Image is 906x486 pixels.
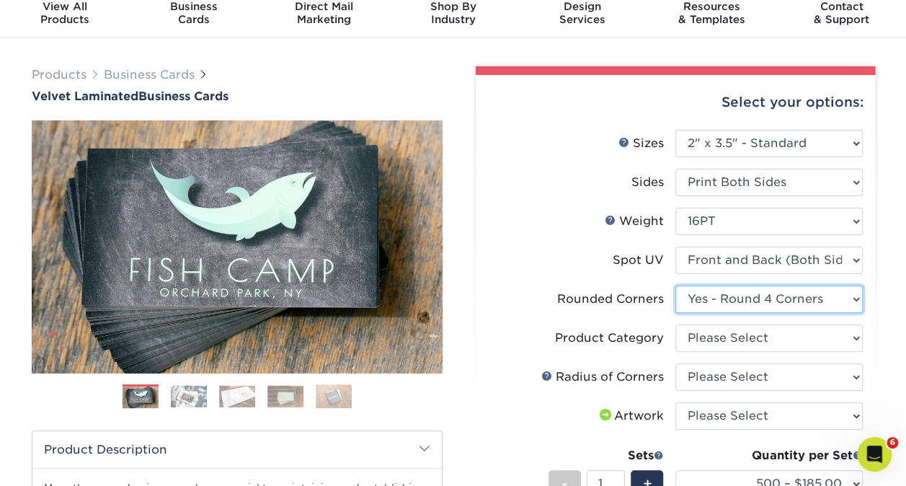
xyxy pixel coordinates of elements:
iframe: Intercom live chat [857,437,892,472]
span: Velvet Laminated [32,89,138,103]
a: Velvet LaminatedBusiness Cards [32,89,443,103]
span: 6 [887,437,898,449]
div: Weight [605,213,664,230]
a: Products [32,68,86,81]
div: Rounded Corners [557,291,664,308]
div: Sizes [618,135,664,152]
div: Sides [631,174,664,191]
div: Sets [549,447,664,464]
img: Business Cards 05 [316,384,352,409]
div: Artwork [597,407,664,425]
img: Business Cards 03 [219,385,255,407]
a: Business Cards [104,68,195,81]
div: Quantity per Set [675,447,863,464]
img: Velvet Laminated 01 [32,41,443,452]
h2: Product Description [32,431,442,468]
h1: Business Cards [32,89,443,103]
img: Business Cards 02 [171,385,207,407]
div: Spot UV [613,252,664,269]
img: Business Cards 01 [123,379,159,415]
div: Select your options: [487,75,863,130]
img: Business Cards 04 [267,385,303,407]
div: Product Category [555,330,664,347]
div: Radius of Corners [541,368,664,386]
